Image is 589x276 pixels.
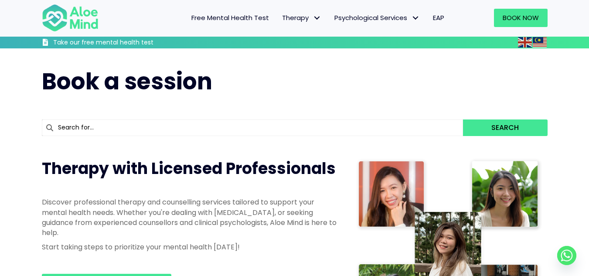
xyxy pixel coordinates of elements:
[42,119,463,136] input: Search for...
[42,65,212,97] span: Book a session
[409,12,422,24] span: Psychological Services: submenu
[110,9,451,27] nav: Menu
[42,38,200,48] a: Take our free mental health test
[42,157,336,180] span: Therapy with Licensed Professionals
[503,13,539,22] span: Book Now
[518,37,533,47] a: English
[311,12,323,24] span: Therapy: submenu
[518,37,532,48] img: en
[42,242,338,252] p: Start taking steps to prioritize your mental health [DATE]!
[185,9,276,27] a: Free Mental Health Test
[53,38,200,47] h3: Take our free mental health test
[433,13,444,22] span: EAP
[42,197,338,238] p: Discover professional therapy and counselling services tailored to support your mental health nee...
[282,13,321,22] span: Therapy
[42,3,99,32] img: Aloe mind Logo
[334,13,420,22] span: Psychological Services
[494,9,548,27] a: Book Now
[533,37,548,47] a: Malay
[533,37,547,48] img: ms
[328,9,426,27] a: Psychological ServicesPsychological Services: submenu
[426,9,451,27] a: EAP
[276,9,328,27] a: TherapyTherapy: submenu
[463,119,547,136] button: Search
[557,246,576,265] a: Whatsapp
[191,13,269,22] span: Free Mental Health Test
